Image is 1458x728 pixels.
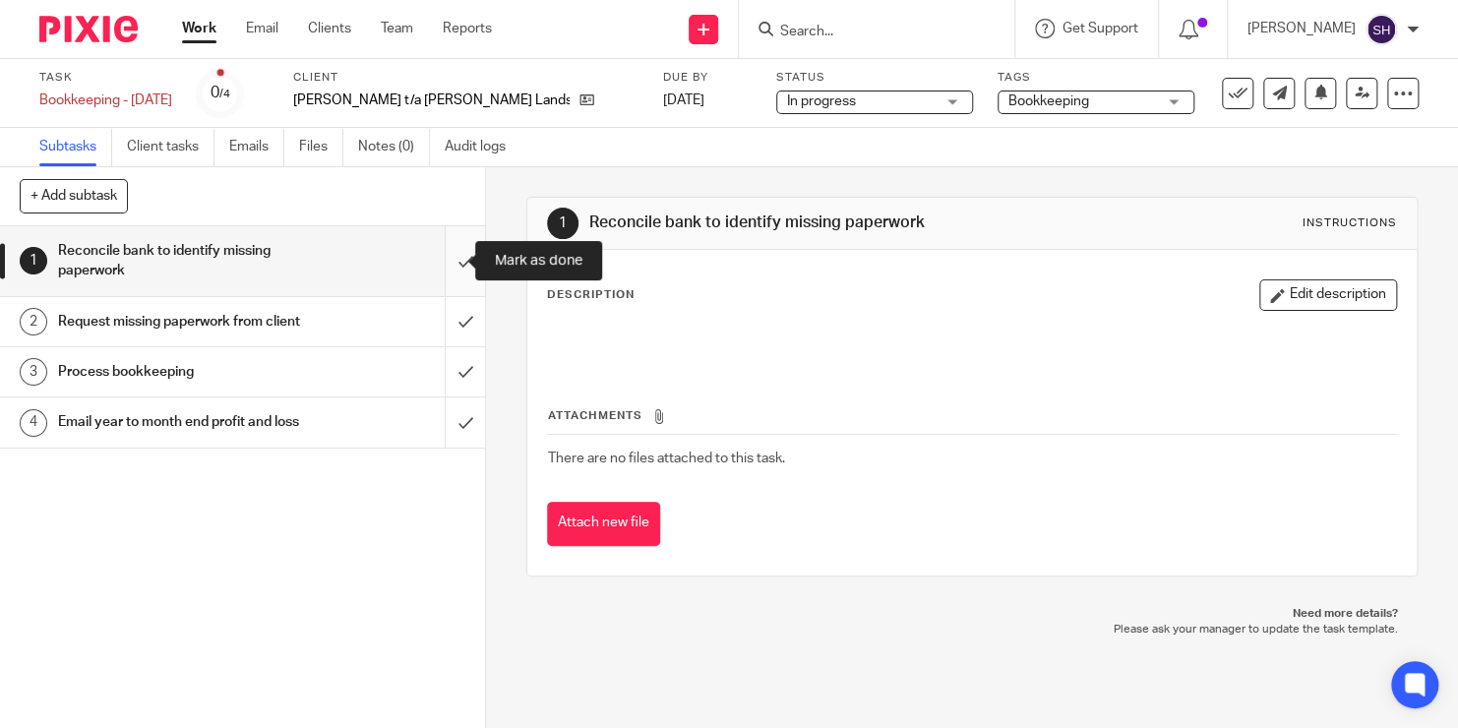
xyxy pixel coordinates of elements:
label: Client [293,70,638,86]
span: Bookkeeping [1008,94,1089,108]
div: 0 [211,82,230,104]
div: Instructions [1303,215,1397,231]
span: [DATE] [663,93,704,107]
div: 2 [20,308,47,335]
span: In progress [787,94,856,108]
div: 1 [547,208,578,239]
img: Pixie [39,16,138,42]
a: Clients [308,19,351,38]
h1: Reconcile bank to identify missing paperwork [589,212,1014,233]
a: Audit logs [445,128,520,166]
a: Reports [443,19,492,38]
img: svg%3E [1366,14,1397,45]
a: Team [381,19,413,38]
button: Edit description [1259,279,1397,311]
h1: Process bookkeeping [58,357,303,387]
p: Description [547,287,635,303]
a: Client tasks [127,128,214,166]
div: 4 [20,409,47,437]
a: Files [299,128,343,166]
label: Task [39,70,172,86]
a: Email [246,19,278,38]
p: [PERSON_NAME] [1247,19,1356,38]
small: /4 [219,89,230,99]
label: Tags [998,70,1194,86]
div: Bookkeeping - [DATE] [39,91,172,110]
span: Attachments [548,410,642,421]
a: Emails [229,128,284,166]
label: Due by [663,70,752,86]
h1: Reconcile bank to identify missing paperwork [58,236,303,286]
a: Subtasks [39,128,112,166]
p: Need more details? [546,606,1398,622]
div: 3 [20,358,47,386]
button: + Add subtask [20,179,128,212]
span: Get Support [1063,22,1138,35]
div: Bookkeeping - July 2025 [39,91,172,110]
label: Status [776,70,973,86]
h1: Email year to month end profit and loss [58,407,303,437]
h1: Request missing paperwork from client [58,307,303,336]
a: Work [182,19,216,38]
p: Please ask your manager to update the task template. [546,622,1398,637]
button: Attach new file [547,502,660,546]
p: [PERSON_NAME] t/a [PERSON_NAME] Landscaping [293,91,570,110]
input: Search [778,24,955,41]
a: Notes (0) [358,128,430,166]
div: 1 [20,247,47,274]
span: There are no files attached to this task. [548,452,785,465]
